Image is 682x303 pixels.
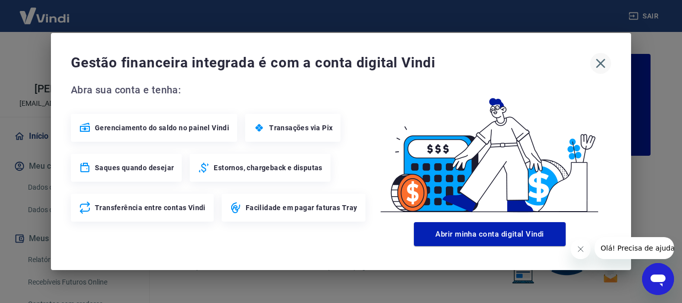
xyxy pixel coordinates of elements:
[214,163,322,173] span: Estornos, chargeback e disputas
[95,123,229,133] span: Gerenciamento do saldo no painel Vindi
[71,53,590,73] span: Gestão financeira integrada é com a conta digital Vindi
[95,203,206,213] span: Transferência entre contas Vindi
[642,263,674,295] iframe: Botão para abrir a janela de mensagens
[6,7,84,15] span: Olá! Precisa de ajuda?
[571,239,591,259] iframe: Fechar mensagem
[95,163,174,173] span: Saques quando desejar
[595,237,674,259] iframe: Mensagem da empresa
[269,123,333,133] span: Transações via Pix
[71,82,368,98] span: Abra sua conta e tenha:
[414,222,566,246] button: Abrir minha conta digital Vindi
[368,82,611,218] img: Good Billing
[246,203,357,213] span: Facilidade em pagar faturas Tray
